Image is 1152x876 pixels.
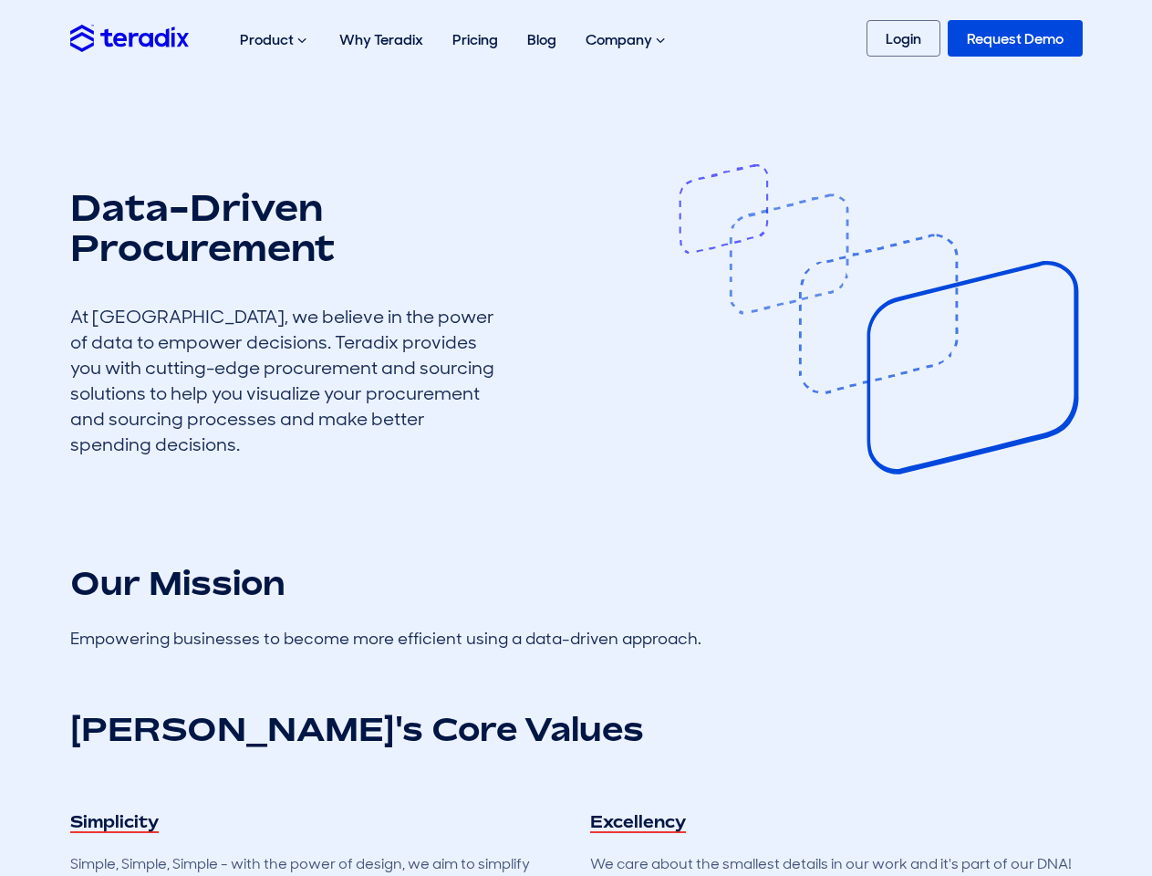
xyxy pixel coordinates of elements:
[438,11,513,68] a: Pricing
[571,11,683,69] div: Company
[70,187,508,267] h1: Data-Driven Procurement
[948,20,1083,57] a: Request Demo
[70,708,1083,749] h2: [PERSON_NAME]'s Core Values
[70,562,1083,603] h2: Our Mission
[70,811,159,834] h2: Simplicity
[513,11,571,68] a: Blog
[676,164,1082,474] img: عن تيرادكس
[590,811,686,834] h2: Excellency
[70,25,189,51] img: Teradix logo
[70,631,1083,647] h4: Empowering businesses to become more efficient using a data-driven approach.
[225,11,325,69] div: Product
[867,20,940,57] a: Login
[325,11,438,68] a: Why Teradix
[590,854,1083,874] p: We care about the smallest details in our work and it's part of our DNA!
[70,304,508,457] div: At [GEOGRAPHIC_DATA], we believe in the power of data to empower decisions. Teradix provides you ...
